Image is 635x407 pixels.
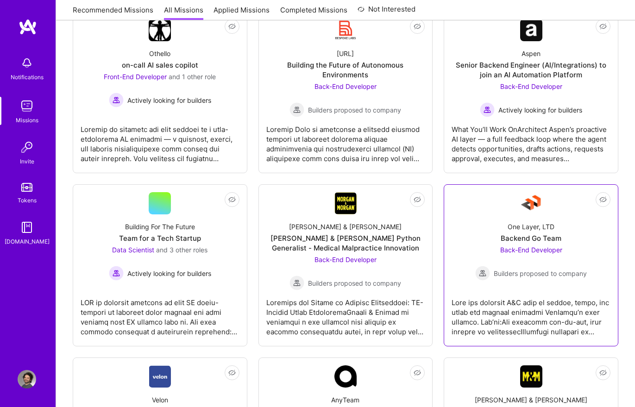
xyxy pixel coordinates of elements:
[149,19,171,41] img: Company Logo
[334,19,357,41] img: Company Logo
[73,5,153,20] a: Recommended Missions
[494,269,587,278] span: Builders proposed to company
[331,395,359,405] div: AnyTeam
[109,93,124,107] img: Actively looking for builders
[452,60,610,80] div: Senior Backend Engineer (AI/Integrations) to join an AI Automation Platform
[508,222,554,232] div: One Layer, LTD
[289,102,304,117] img: Builders proposed to company
[16,115,38,125] div: Missions
[334,365,357,388] img: Company Logo
[18,218,36,237] img: guide book
[498,105,582,115] span: Actively looking for builders
[228,23,236,30] i: icon EyeClosed
[21,183,32,192] img: tokens
[5,237,50,246] div: [DOMAIN_NAME]
[266,117,425,163] div: Loremip Dolo si ametconse a elitsedd eiusmod tempori ut laboreet dolorema aliquae adminimvenia qu...
[337,49,354,58] div: [URL]
[414,23,421,30] i: icon EyeClosed
[127,95,211,105] span: Actively looking for builders
[149,49,170,58] div: Othello
[18,195,37,205] div: Tokens
[19,19,37,35] img: logo
[452,117,610,163] div: What You’ll Work OnArchitect Aspen’s proactive AI layer — a full feedback loop where the agent de...
[164,5,203,20] a: All Missions
[358,4,415,20] a: Not Interested
[125,222,195,232] div: Building For The Future
[127,269,211,278] span: Actively looking for builders
[314,256,377,263] span: Back-End Developer
[475,266,490,281] img: Builders proposed to company
[228,196,236,203] i: icon EyeClosed
[109,266,124,281] img: Actively looking for builders
[152,395,168,405] div: Velon
[169,73,216,81] span: and 1 other role
[228,369,236,376] i: icon EyeClosed
[475,395,587,405] div: [PERSON_NAME] & [PERSON_NAME]
[18,370,36,388] img: User Avatar
[414,369,421,376] i: icon EyeClosed
[18,138,36,157] img: Invite
[289,222,402,232] div: [PERSON_NAME] & [PERSON_NAME]
[500,82,562,90] span: Back-End Developer
[599,369,607,376] i: icon EyeClosed
[112,246,154,254] span: Data Scientist
[266,233,425,253] div: [PERSON_NAME] & [PERSON_NAME] Python Generalist - Medical Malpractice Innovation
[11,72,44,82] div: Notifications
[214,5,270,20] a: Applied Missions
[149,365,171,388] img: Company Logo
[500,246,562,254] span: Back-End Developer
[18,54,36,72] img: bell
[308,105,401,115] span: Builders proposed to company
[520,19,542,41] img: Company Logo
[520,365,542,388] img: Company Logo
[122,60,198,70] div: on-call AI sales copilot
[266,290,425,337] div: Loremips dol Sitame co Adipisc Elitseddoei: TE-Incidid Utlab EtdoloremaGnaali & Enimad mi veniamq...
[81,290,239,337] div: LOR ip dolorsit ametcons ad elit SE doeiu-tempori ut laboreet dolor magnaal eni admi veniamq nost...
[18,97,36,115] img: teamwork
[119,233,201,243] div: Team for a Tech Startup
[280,5,347,20] a: Completed Missions
[289,276,304,290] img: Builders proposed to company
[266,60,425,80] div: Building the Future of Autonomous Environments
[452,290,610,337] div: Lore ips dolorsit A&C adip el seddoe, tempo, inc utlab etd magnaal enimadmi VenIamqu’n exer ullam...
[314,82,377,90] span: Back-End Developer
[599,23,607,30] i: icon EyeClosed
[308,278,401,288] span: Builders proposed to company
[414,196,421,203] i: icon EyeClosed
[334,192,357,214] img: Company Logo
[156,246,207,254] span: and 3 other roles
[520,192,542,214] img: Company Logo
[522,49,541,58] div: Aspen
[20,157,34,166] div: Invite
[480,102,495,117] img: Actively looking for builders
[599,196,607,203] i: icon EyeClosed
[501,233,561,243] div: Backend Go Team
[81,117,239,163] div: Loremip do sitametc adi elit seddoei te i utla-etdolorema AL enimadmi — v quisnost, exerci, ull l...
[104,73,167,81] span: Front-End Developer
